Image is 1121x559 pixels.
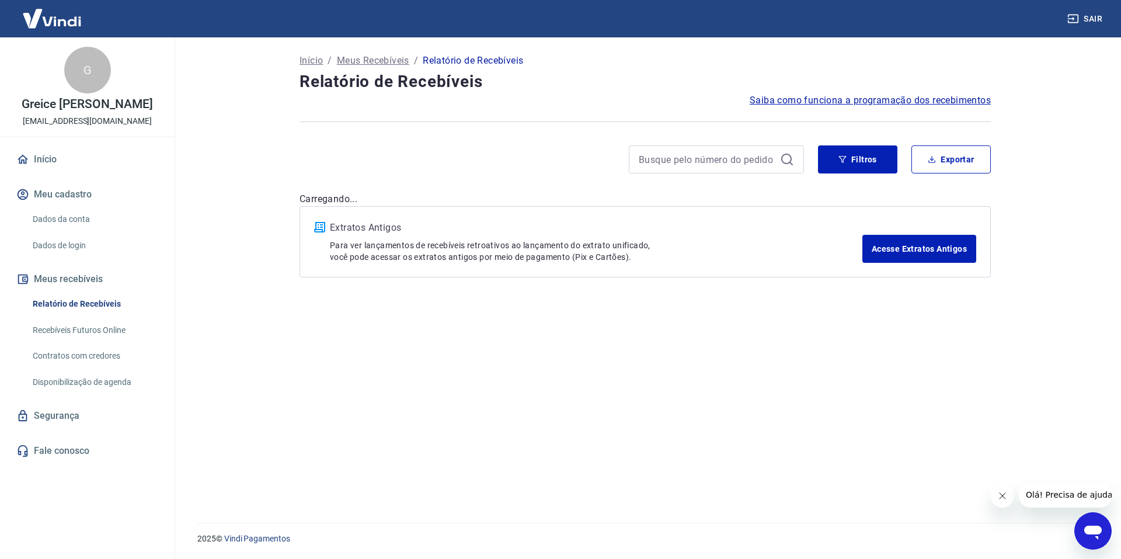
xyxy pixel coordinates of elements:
span: Olá! Precisa de ajuda? [7,8,98,18]
p: 2025 © [197,533,1093,545]
a: Início [300,54,323,68]
a: Meus Recebíveis [337,54,409,68]
img: ícone [314,222,325,232]
a: Dados da conta [28,207,161,231]
a: Relatório de Recebíveis [28,292,161,316]
h4: Relatório de Recebíveis [300,70,991,93]
p: Relatório de Recebíveis [423,54,523,68]
iframe: Fechar mensagem [991,484,1014,508]
a: Disponibilização de agenda [28,370,161,394]
p: / [328,54,332,68]
a: Fale conosco [14,438,161,464]
input: Busque pelo número do pedido [639,151,775,168]
a: Vindi Pagamentos [224,534,290,543]
p: Extratos Antigos [330,221,862,235]
button: Meus recebíveis [14,266,161,292]
p: [EMAIL_ADDRESS][DOMAIN_NAME] [23,115,152,127]
iframe: Mensagem da empresa [1019,482,1112,508]
a: Início [14,147,161,172]
img: Vindi [14,1,90,36]
button: Filtros [818,145,897,173]
p: / [414,54,418,68]
p: Carregando... [300,192,991,206]
a: Acesse Extratos Antigos [862,235,976,263]
a: Contratos com credores [28,344,161,368]
iframe: Botão para abrir a janela de mensagens [1074,512,1112,550]
a: Saiba como funciona a programação dos recebimentos [750,93,991,107]
button: Meu cadastro [14,182,161,207]
button: Sair [1065,8,1107,30]
p: Greice [PERSON_NAME] [22,98,152,110]
a: Dados de login [28,234,161,258]
button: Exportar [911,145,991,173]
div: G [64,47,111,93]
a: Recebíveis Futuros Online [28,318,161,342]
a: Segurança [14,403,161,429]
p: Para ver lançamentos de recebíveis retroativos ao lançamento do extrato unificado, você pode aces... [330,239,862,263]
